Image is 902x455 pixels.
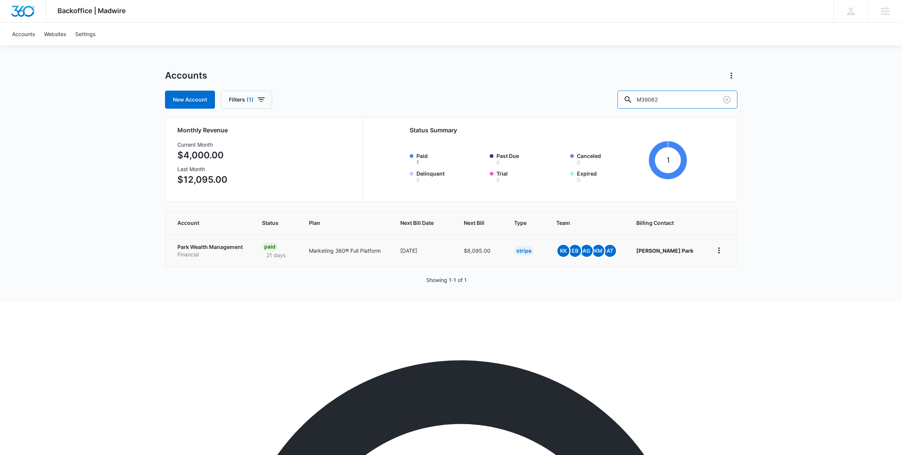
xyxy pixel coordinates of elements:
h3: Last Month [177,165,227,173]
button: home [713,244,725,256]
span: AG [581,245,593,257]
span: AT [604,245,616,257]
span: Account [177,219,233,227]
h1: Accounts [165,70,207,81]
span: Next Bill Date [400,219,435,227]
a: Settings [71,23,100,45]
span: EB [569,245,581,257]
p: $12,095.00 [177,173,227,187]
p: $4,000.00 [177,149,227,162]
span: Billing Contact [636,219,695,227]
span: Type [514,219,527,227]
h3: Current Month [177,141,227,149]
label: Expired [577,170,646,183]
a: New Account [165,91,215,109]
td: $8,095.00 [455,234,505,267]
label: Trial [496,170,566,183]
button: Clear [721,94,733,106]
span: Next Bill [464,219,485,227]
strong: [PERSON_NAME] Park [636,247,693,254]
a: Park Wealth ManagementFinancial [177,243,244,258]
button: Actions [725,70,737,82]
span: Backoffice | Madwire [58,7,126,15]
a: Accounts [8,23,39,45]
span: Plan [309,219,382,227]
tspan: 1 [666,155,670,165]
div: Paid [262,242,278,251]
span: Status [262,219,280,227]
label: Past Due [496,152,566,165]
label: Paid [416,152,486,165]
span: KK [557,245,569,257]
span: Team [556,219,607,227]
a: Websites [39,23,71,45]
p: Financial [177,251,244,258]
h2: Status Summary [410,126,687,135]
p: 21 days [262,251,290,259]
label: Delinquent [416,170,486,183]
button: Paid [416,160,419,165]
h2: Monthly Revenue [177,126,354,135]
span: (1) [247,97,254,102]
input: Search [617,91,737,109]
p: Marketing 360® Full Platform [309,247,382,255]
div: Stripe [514,246,534,255]
button: Filters(1) [221,91,272,109]
span: KM [592,245,604,257]
p: Park Wealth Management [177,243,244,251]
p: Showing 1-1 of 1 [426,276,467,284]
td: [DATE] [391,234,455,267]
label: Canceled [577,152,646,165]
